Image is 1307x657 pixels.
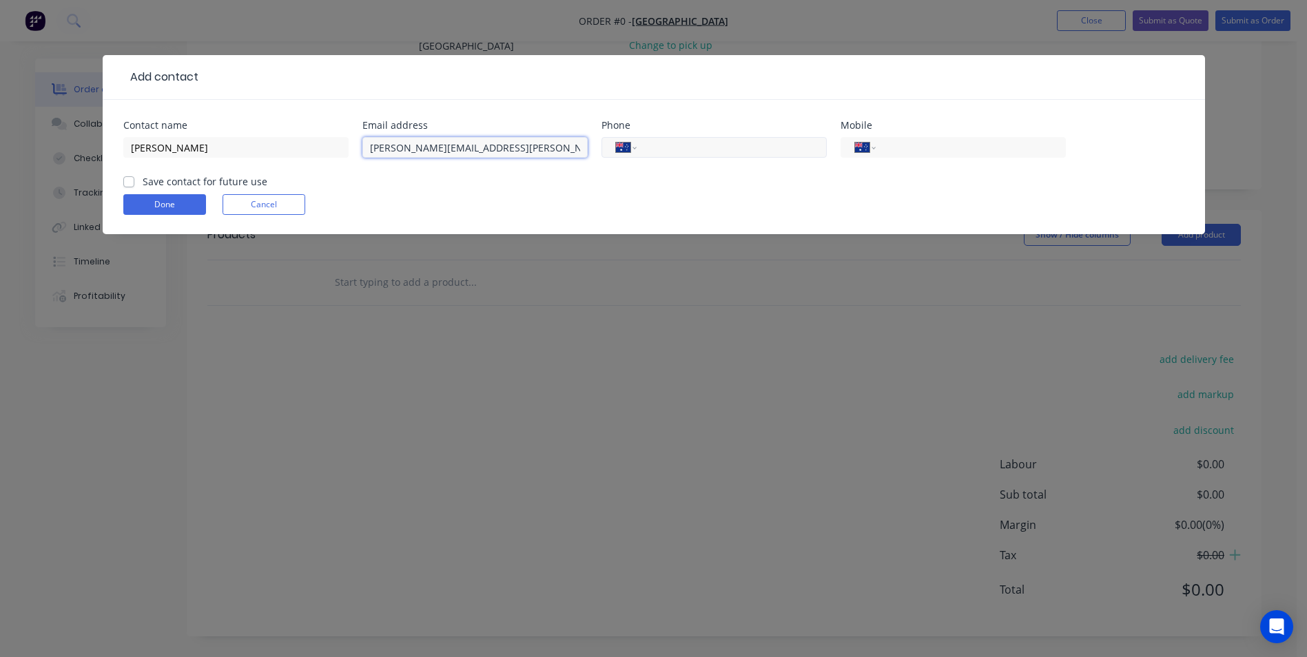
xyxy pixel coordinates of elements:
[1260,610,1293,643] div: Open Intercom Messenger
[841,121,1066,130] div: Mobile
[123,121,349,130] div: Contact name
[123,194,206,215] button: Done
[601,121,827,130] div: Phone
[123,69,198,85] div: Add contact
[362,121,588,130] div: Email address
[143,174,267,189] label: Save contact for future use
[223,194,305,215] button: Cancel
